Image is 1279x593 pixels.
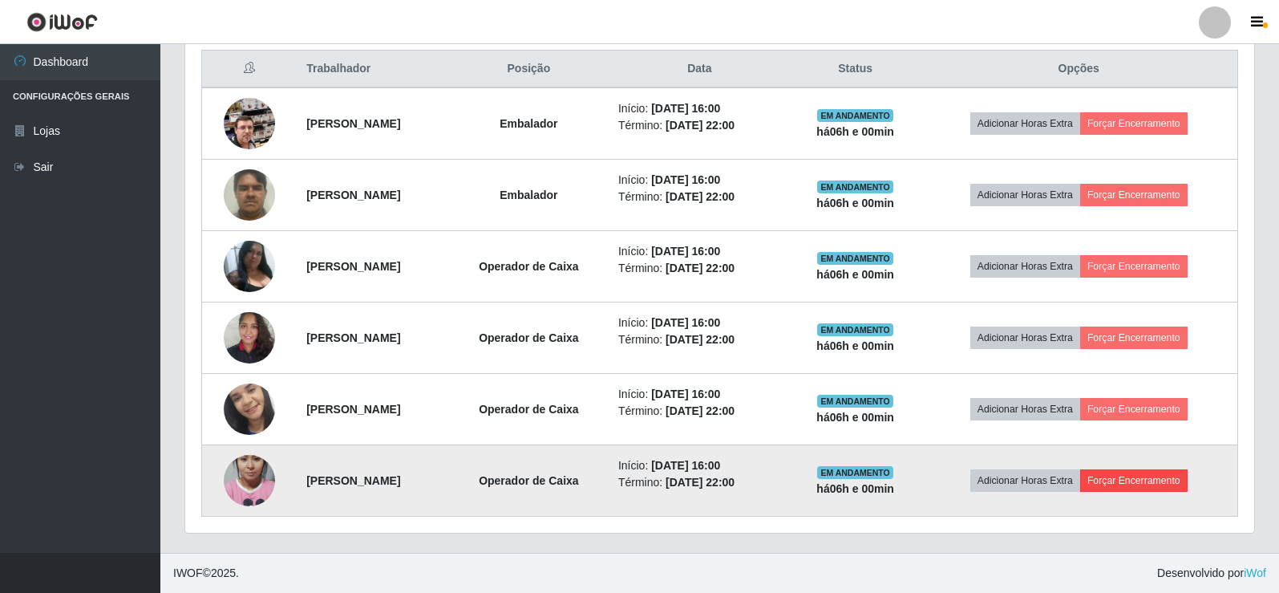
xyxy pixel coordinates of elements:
button: Adicionar Horas Extra [970,255,1080,278]
strong: Operador de Caixa [479,474,579,487]
li: Término: [618,189,781,205]
button: Forçar Encerramento [1080,184,1188,206]
time: [DATE] 16:00 [651,388,720,400]
li: Término: [618,403,781,420]
span: EM ANDAMENTO [817,395,893,408]
img: 1696215613771.jpeg [224,303,275,372]
th: Opções [920,51,1237,88]
span: EM ANDAMENTO [817,181,893,193]
li: Início: [618,172,781,189]
span: EM ANDAMENTO [817,466,893,479]
strong: [PERSON_NAME] [306,474,400,487]
span: © 2025 . [173,565,239,582]
span: Desenvolvido por [1157,565,1266,582]
strong: há 06 h e 00 min [816,411,894,424]
th: Trabalhador [297,51,449,88]
li: Início: [618,315,781,331]
th: Posição [449,51,609,88]
img: 1724535532655.jpeg [224,435,275,526]
strong: há 06 h e 00 min [816,339,894,352]
strong: [PERSON_NAME] [306,403,400,416]
button: Adicionar Horas Extra [970,469,1080,492]
strong: há 06 h e 00 min [816,482,894,495]
li: Término: [618,117,781,134]
li: Início: [618,100,781,117]
strong: [PERSON_NAME] [306,189,400,201]
time: [DATE] 16:00 [651,102,720,115]
strong: há 06 h e 00 min [816,197,894,209]
time: [DATE] 22:00 [666,119,735,132]
time: [DATE] 22:00 [666,476,735,489]
a: iWof [1244,567,1266,579]
time: [DATE] 22:00 [666,333,735,346]
time: [DATE] 16:00 [651,316,720,329]
button: Adicionar Horas Extra [970,112,1080,135]
strong: [PERSON_NAME] [306,331,400,344]
img: 1699235527028.jpeg [224,78,275,169]
span: IWOF [173,567,203,579]
strong: Operador de Caixa [479,331,579,344]
strong: há 06 h e 00 min [816,125,894,138]
li: Término: [618,331,781,348]
img: 1720889909198.jpeg [224,241,275,291]
strong: [PERSON_NAME] [306,260,400,273]
time: [DATE] 22:00 [666,404,735,417]
time: [DATE] 22:00 [666,262,735,274]
button: Forçar Encerramento [1080,469,1188,492]
strong: Operador de Caixa [479,260,579,273]
strong: [PERSON_NAME] [306,117,400,130]
th: Status [791,51,921,88]
li: Término: [618,474,781,491]
li: Início: [618,243,781,260]
strong: há 06 h e 00 min [816,268,894,281]
th: Data [609,51,791,88]
li: Término: [618,260,781,277]
strong: Embalador [500,117,557,130]
button: Adicionar Horas Extra [970,184,1080,206]
time: [DATE] 16:00 [651,459,720,472]
img: 1708293038920.jpeg [224,352,275,466]
button: Forçar Encerramento [1080,255,1188,278]
span: EM ANDAMENTO [817,323,893,336]
img: 1752587880902.jpeg [224,160,275,229]
time: [DATE] 22:00 [666,190,735,203]
button: Adicionar Horas Extra [970,327,1080,349]
button: Forçar Encerramento [1080,327,1188,349]
strong: Embalador [500,189,557,201]
span: EM ANDAMENTO [817,252,893,265]
img: CoreUI Logo [26,12,98,32]
span: EM ANDAMENTO [817,109,893,122]
li: Início: [618,457,781,474]
li: Início: [618,386,781,403]
button: Forçar Encerramento [1080,112,1188,135]
time: [DATE] 16:00 [651,245,720,258]
button: Forçar Encerramento [1080,398,1188,420]
strong: Operador de Caixa [479,403,579,416]
button: Adicionar Horas Extra [970,398,1080,420]
time: [DATE] 16:00 [651,173,720,186]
